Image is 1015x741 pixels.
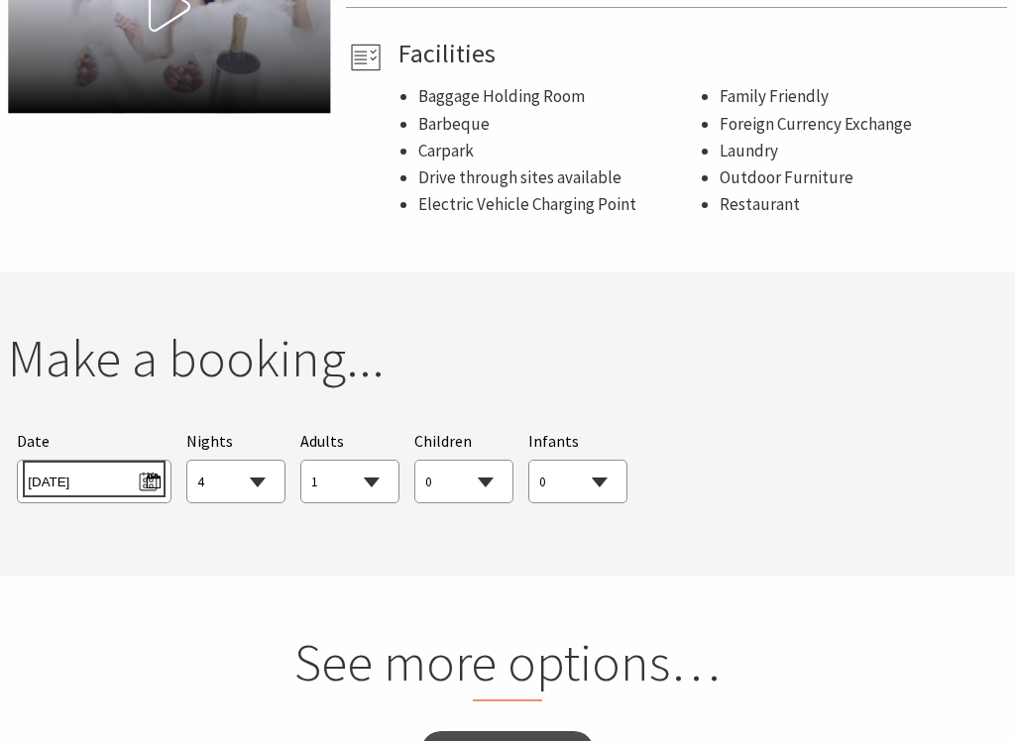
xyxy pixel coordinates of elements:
[418,191,699,218] li: Electric Vehicle Charging Point
[418,111,699,138] li: Barbeque
[418,164,699,191] li: Drive through sites available
[414,431,472,451] span: Children
[17,431,50,451] span: Date
[720,111,1000,138] li: Foreign Currency Exchange
[528,431,579,451] span: Infants
[300,431,344,451] span: Adults
[418,138,699,164] li: Carpark
[17,429,170,503] div: Please choose your desired arrival date
[418,83,699,110] li: Baggage Holding Room
[186,429,285,503] div: Choose a number of nights
[28,466,160,492] span: [DATE]
[720,138,1000,164] li: Laundry
[187,631,827,702] h2: See more options…
[186,429,233,455] span: Nights
[398,38,1000,68] h4: Facilities
[720,191,1000,218] li: Restaurant
[720,83,1000,110] li: Family Friendly
[720,164,1000,191] li: Outdoor Furniture
[8,327,1007,390] h2: Make a booking...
